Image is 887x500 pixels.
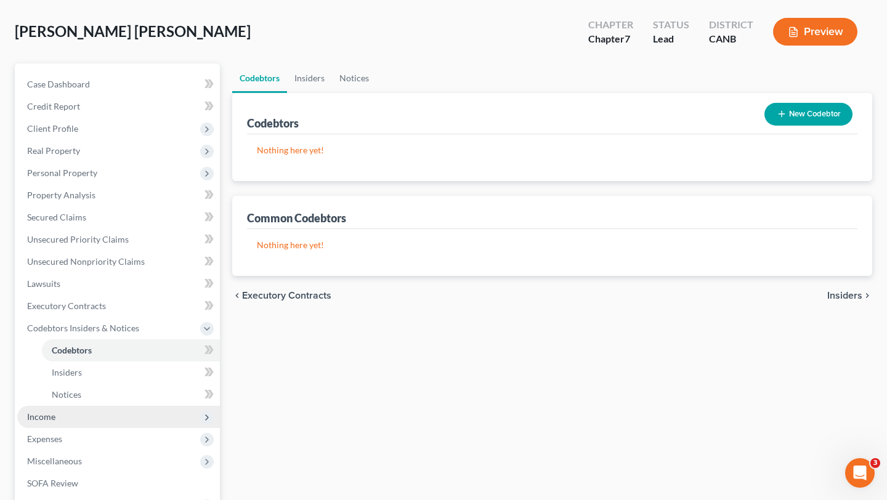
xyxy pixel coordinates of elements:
button: Insiders chevron_right [827,291,872,300]
span: 7 [625,33,630,44]
p: Nothing here yet! [257,144,848,156]
span: Insiders [52,367,82,377]
span: Expenses [27,433,62,444]
div: Chapter [588,32,633,46]
span: SOFA Review [27,478,78,488]
p: Nothing here yet! [257,239,848,251]
button: Preview [773,18,857,46]
span: Notices [52,389,81,400]
a: Unsecured Nonpriority Claims [17,251,220,273]
span: Credit Report [27,101,80,111]
div: Status [653,18,689,32]
div: Chapter [588,18,633,32]
span: Personal Property [27,167,97,178]
i: chevron_left [232,291,242,300]
span: Real Property [27,145,80,156]
a: Property Analysis [17,184,220,206]
span: Miscellaneous [27,456,82,466]
div: Common Codebtors [247,211,346,225]
span: Property Analysis [27,190,95,200]
a: Codebtors [232,63,287,93]
span: Executory Contracts [27,300,106,311]
div: CANB [709,32,753,46]
div: Codebtors [247,116,299,131]
button: chevron_left Executory Contracts [232,291,331,300]
span: Unsecured Nonpriority Claims [27,256,145,267]
iframe: Intercom live chat [845,458,875,488]
div: District [709,18,753,32]
a: Insiders [287,63,332,93]
a: Lawsuits [17,273,220,295]
span: Client Profile [27,123,78,134]
span: Case Dashboard [27,79,90,89]
span: Unsecured Priority Claims [27,234,129,244]
button: New Codebtor [764,103,853,126]
span: 3 [870,458,880,468]
a: Secured Claims [17,206,220,228]
div: Lead [653,32,689,46]
a: Codebtors [42,339,220,361]
span: Executory Contracts [242,291,331,300]
i: chevron_right [862,291,872,300]
a: Unsecured Priority Claims [17,228,220,251]
a: Credit Report [17,95,220,118]
span: Codebtors [52,345,92,355]
span: Secured Claims [27,212,86,222]
a: Insiders [42,361,220,384]
span: Income [27,411,55,422]
a: Case Dashboard [17,73,220,95]
a: Executory Contracts [17,295,220,317]
a: SOFA Review [17,472,220,494]
span: Codebtors Insiders & Notices [27,323,139,333]
span: Insiders [827,291,862,300]
span: Lawsuits [27,278,60,289]
span: [PERSON_NAME] [PERSON_NAME] [15,22,251,40]
a: Notices [332,63,376,93]
a: Notices [42,384,220,406]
